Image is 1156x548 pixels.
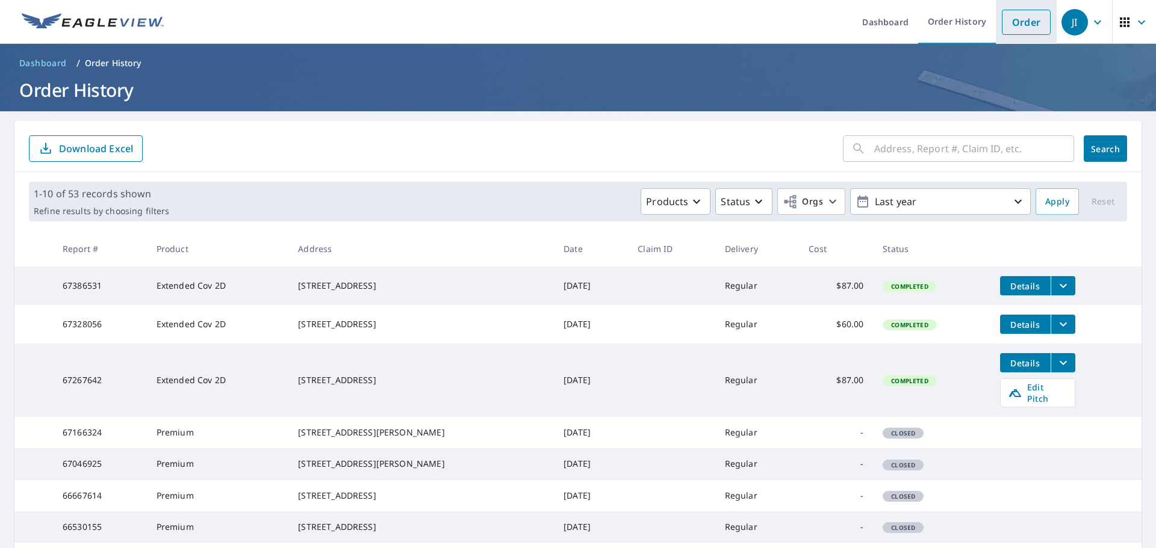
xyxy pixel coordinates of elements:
span: Edit Pitch [1008,381,1067,404]
td: [DATE] [554,511,628,543]
td: Regular [715,266,800,305]
span: Completed [884,321,935,329]
td: - [799,511,873,543]
td: Extended Cov 2D [147,343,289,417]
nav: breadcrumb [14,54,1142,73]
th: Status [873,231,990,266]
td: Regular [715,480,800,511]
div: [STREET_ADDRESS] [298,490,544,502]
td: [DATE] [554,417,628,448]
td: Regular [715,305,800,343]
th: Claim ID [628,231,715,266]
p: Status [721,194,750,209]
p: Download Excel [59,142,133,155]
span: Completed [884,377,935,385]
td: Regular [715,448,800,479]
td: Premium [147,480,289,511]
td: [DATE] [554,305,628,343]
span: Details [1007,319,1043,330]
button: Download Excel [29,135,143,162]
th: Cost [799,231,873,266]
span: Apply [1045,194,1069,209]
td: $87.00 [799,343,873,417]
p: Refine results by choosing filters [34,206,169,217]
span: Search [1093,143,1117,155]
td: [DATE] [554,343,628,417]
button: filesDropdownBtn-67386531 [1051,276,1075,295]
button: filesDropdownBtn-67267642 [1051,353,1075,372]
td: Regular [715,511,800,543]
td: 66667614 [53,480,147,511]
h1: Order History [14,78,1142,102]
td: 67166324 [53,417,147,448]
button: detailsBtn-67386531 [1000,276,1051,295]
td: [DATE] [554,266,628,305]
td: Premium [147,448,289,479]
td: 67328056 [53,305,147,343]
button: Last year [850,188,1031,215]
td: Extended Cov 2D [147,305,289,343]
button: detailsBtn-67328056 [1000,315,1051,334]
th: Date [554,231,628,266]
td: Regular [715,417,800,448]
td: 67046925 [53,448,147,479]
td: $87.00 [799,266,873,305]
th: Address [288,231,554,266]
td: 67267642 [53,343,147,417]
th: Delivery [715,231,800,266]
td: $60.00 [799,305,873,343]
span: Closed [884,523,922,532]
a: Order [1002,10,1051,35]
th: Report # [53,231,147,266]
span: Dashboard [19,57,67,69]
span: Closed [884,461,922,469]
button: Status [715,188,772,215]
span: Orgs [783,194,823,209]
span: Closed [884,492,922,500]
td: - [799,417,873,448]
p: 1-10 of 53 records shown [34,186,169,201]
p: Products [646,194,688,209]
button: Apply [1036,188,1079,215]
button: Orgs [777,188,845,215]
div: [STREET_ADDRESS] [298,374,544,386]
td: Regular [715,343,800,417]
span: Details [1007,280,1043,292]
td: Premium [147,511,289,543]
p: Last year [870,191,1011,212]
button: Search [1084,135,1127,162]
button: detailsBtn-67267642 [1000,353,1051,372]
div: [STREET_ADDRESS][PERSON_NAME] [298,426,544,439]
li: / [76,56,80,70]
td: - [799,448,873,479]
th: Product [147,231,289,266]
p: Order History [85,57,141,69]
td: Extended Cov 2D [147,266,289,305]
a: Dashboard [14,54,72,73]
div: JI [1061,9,1088,35]
div: [STREET_ADDRESS][PERSON_NAME] [298,458,544,470]
span: Closed [884,429,922,437]
img: EV Logo [22,13,164,31]
span: Details [1007,357,1043,369]
div: [STREET_ADDRESS] [298,280,544,292]
a: Edit Pitch [1000,378,1075,407]
input: Address, Report #, Claim ID, etc. [874,132,1074,165]
button: Products [641,188,710,215]
div: [STREET_ADDRESS] [298,521,544,533]
td: [DATE] [554,448,628,479]
td: Premium [147,417,289,448]
td: 67386531 [53,266,147,305]
td: - [799,480,873,511]
td: [DATE] [554,480,628,511]
div: [STREET_ADDRESS] [298,318,544,330]
span: Completed [884,282,935,291]
td: 66530155 [53,511,147,543]
button: filesDropdownBtn-67328056 [1051,315,1075,334]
